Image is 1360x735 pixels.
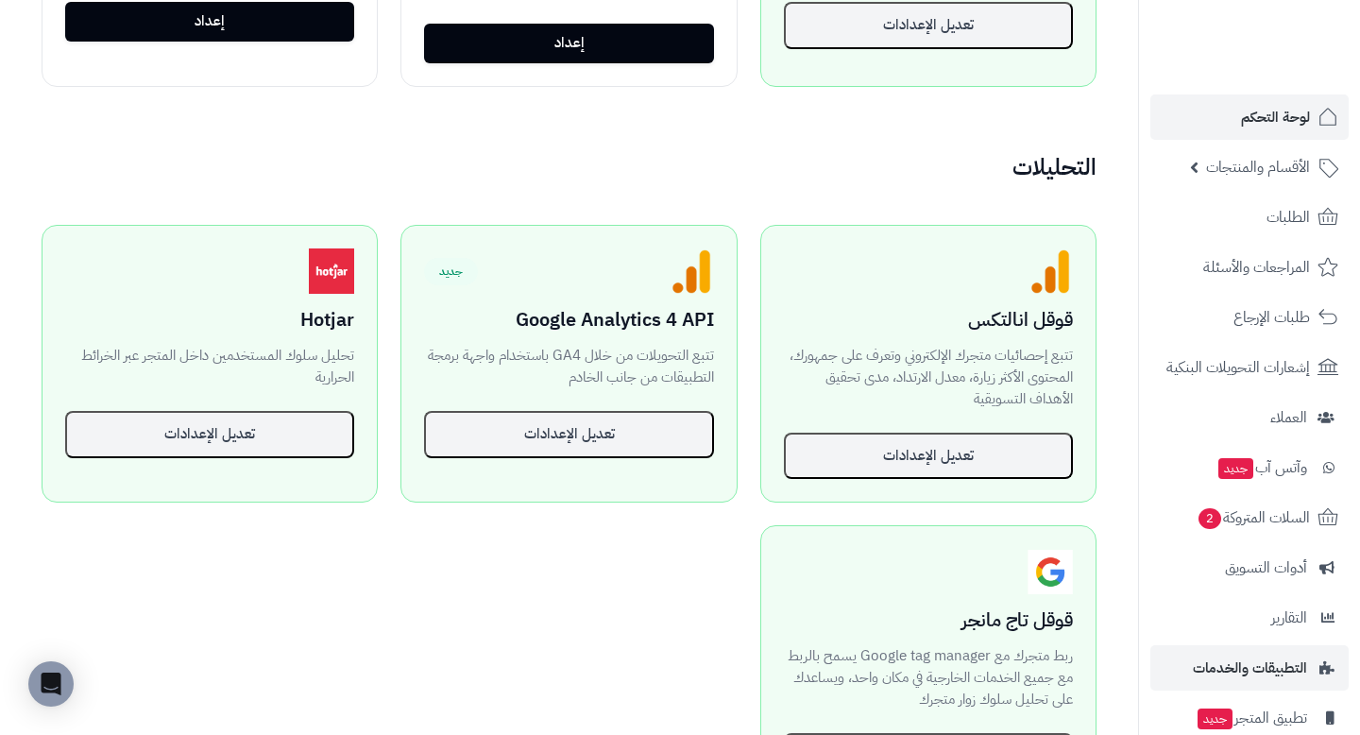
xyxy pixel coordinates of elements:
button: تعديل الإعدادات [784,2,1073,49]
p: ربط متجرك مع Google tag manager يسمح بالربط مع جميع الخدمات الخارجية في مكان واحد، ويساعدك على تح... [784,645,1073,709]
h3: قوقل تاج مانجر [784,609,1073,630]
button: تعديل الإعدادات [65,411,354,458]
a: العملاء [1150,395,1349,440]
span: تطبيق المتجر [1196,705,1307,731]
p: تتبع التحويلات من خلال GA4 باستخدام واجهة برمجة التطبيقات من جانب الخادم [424,345,713,388]
a: إعداد [424,24,713,63]
span: المراجعات والأسئلة [1203,254,1310,281]
span: وآتس آب [1216,454,1307,481]
span: طلبات الإرجاع [1233,304,1310,331]
span: التطبيقات والخدمات [1193,655,1307,681]
img: Google Analytics 4 API [669,248,714,294]
a: إشعارات التحويلات البنكية [1150,345,1349,390]
span: الطلبات [1266,204,1310,231]
button: تعديل الإعدادات [784,433,1073,480]
a: التطبيقات والخدمات [1150,645,1349,691]
button: تعديل الإعدادات [424,411,713,458]
span: جديد [1198,709,1232,729]
span: التقارير [1271,605,1307,631]
a: الطلبات [1150,195,1349,240]
img: Google Tag Manager [1028,549,1073,594]
a: المراجعات والأسئلة [1150,245,1349,290]
span: جديد [1218,458,1253,479]
a: طلبات الإرجاع [1150,295,1349,340]
span: إشعارات التحويلات البنكية [1166,354,1310,381]
img: Google Analytics [1028,248,1073,294]
span: لوحة التحكم [1241,104,1310,130]
span: جديد [424,258,478,284]
img: Hotjar [309,248,354,294]
div: Open Intercom Messenger [28,661,74,707]
a: السلات المتروكة2 [1150,495,1349,540]
span: العملاء [1270,404,1307,431]
a: أدوات التسويق [1150,545,1349,590]
h3: Google Analytics 4 API [424,309,713,330]
h2: التحليلات [19,155,1119,179]
span: 2 [1198,508,1221,529]
span: الأقسام والمنتجات [1206,154,1310,180]
a: التقارير [1150,595,1349,641]
h3: Hotjar [65,309,354,330]
p: تتبع إحصائيات متجرك الإلكتروني وتعرف على جمهورك، المحتوى الأكثر زيارة، معدل الارتداد، مدى تحقيق ا... [784,345,1073,409]
p: تحليل سلوك المستخدمين داخل المتجر عبر الخرائط الحرارية [65,345,354,388]
h3: قوقل انالتكس [784,309,1073,330]
span: أدوات التسويق [1225,555,1307,581]
img: logo-2.png [1232,50,1342,90]
a: لوحة التحكم [1150,94,1349,140]
span: السلات المتروكة [1197,504,1310,531]
a: إعداد [65,2,354,42]
a: وآتس آبجديد [1150,445,1349,490]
